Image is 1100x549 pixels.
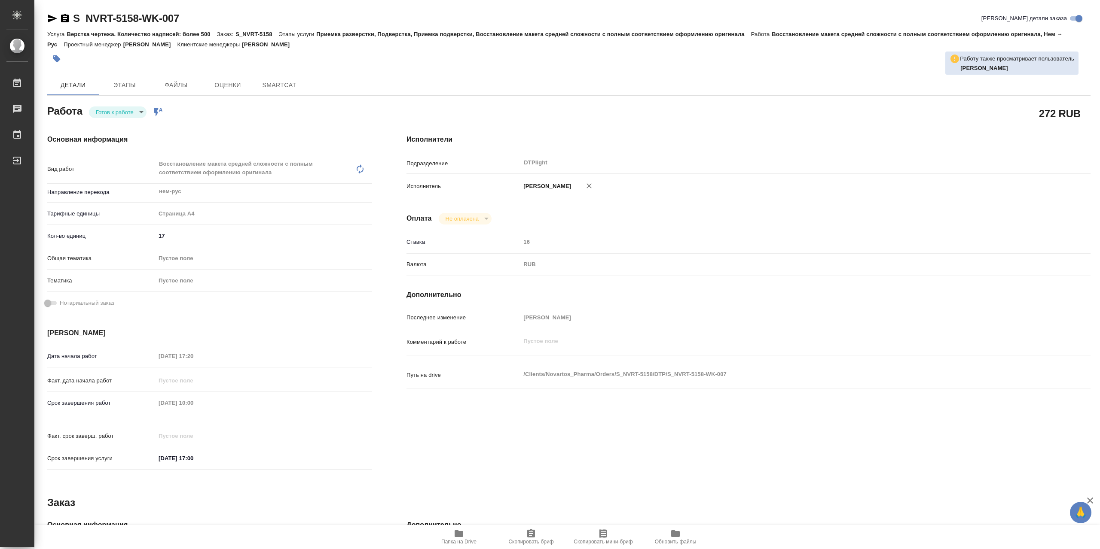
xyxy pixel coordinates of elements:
button: Обновить файлы [639,525,712,549]
button: Скопировать ссылку для ЯМессенджера [47,13,58,24]
span: Оценки [207,80,248,91]
span: Этапы [104,80,145,91]
span: Детали [52,80,94,91]
p: [PERSON_NAME] [123,41,177,48]
input: Пустое поле [156,374,231,387]
h2: Работа [47,103,82,118]
input: Пустое поле [156,350,231,362]
div: Пустое поле [156,273,372,288]
p: Верстка чертежа. Количество надписей: более 500 [67,31,217,37]
p: Срок завершения работ [47,399,156,407]
p: Клиентские менеджеры [177,41,242,48]
p: Комментарий к работе [406,338,520,346]
p: Тарифные единицы [47,209,156,218]
p: Факт. дата начала работ [47,376,156,385]
span: Нотариальный заказ [60,299,114,307]
h4: Дополнительно [406,290,1091,300]
p: Срок завершения услуги [47,454,156,463]
h2: Заказ [47,496,75,510]
input: Пустое поле [520,236,1033,248]
p: Факт. срок заверш. работ [47,432,156,440]
p: S_NVRT-5158 [235,31,278,37]
span: Папка на Drive [441,539,477,545]
div: RUB [520,257,1033,272]
h4: Основная информация [47,134,372,145]
span: Обновить файлы [655,539,697,545]
input: ✎ Введи что-нибудь [156,452,231,464]
button: Папка на Drive [423,525,495,549]
p: Вид работ [47,165,156,173]
p: Услуга [47,31,67,37]
input: Пустое поле [520,311,1033,324]
span: SmartCat [259,80,300,91]
p: Исполнитель [406,182,520,191]
h2: 272 RUB [1039,106,1081,121]
button: Скопировать ссылку [60,13,70,24]
button: Готов к работе [93,109,136,116]
div: Пустое поле [159,276,362,285]
div: Готов к работе [89,106,147,118]
div: Пустое поле [156,251,372,266]
input: Пустое поле [156,397,231,409]
b: [PERSON_NAME] [960,65,1008,71]
p: Проектный менеджер [64,41,123,48]
button: 🙏 [1070,502,1091,523]
button: Добавить тэг [47,49,66,68]
span: Файлы [156,80,197,91]
p: Работа [751,31,772,37]
p: Путь на drive [406,371,520,379]
input: Пустое поле [156,430,231,442]
p: Кол-во единиц [47,232,156,240]
a: S_NVRT-5158-WK-007 [73,12,179,24]
div: Готов к работе [439,213,492,224]
p: [PERSON_NAME] [520,182,571,191]
h4: Исполнители [406,134,1091,145]
p: Петрова Валерия [960,64,1074,73]
div: Страница А4 [156,206,372,221]
span: 🙏 [1073,504,1088,522]
button: Скопировать бриф [495,525,567,549]
p: Подразделение [406,159,520,168]
h4: Дополнительно [406,520,1091,530]
p: [PERSON_NAME] [242,41,296,48]
p: Общая тематика [47,254,156,263]
input: ✎ Введи что-нибудь [156,230,372,242]
span: Скопировать мини-бриф [574,539,632,545]
span: [PERSON_NAME] детали заказа [981,14,1067,23]
p: Ставка [406,238,520,246]
p: Этапы услуги [279,31,317,37]
button: Не оплачена [443,215,481,222]
p: Тематика [47,276,156,285]
p: Последнее изменение [406,313,520,322]
button: Скопировать мини-бриф [567,525,639,549]
h4: Оплата [406,213,432,224]
p: Приемка разверстки, Подверстка, Приемка подверстки, Восстановление макета средней сложности с пол... [316,31,751,37]
div: Пустое поле [159,254,362,263]
p: Валюта [406,260,520,269]
span: Скопировать бриф [508,539,553,545]
h4: [PERSON_NAME] [47,328,372,338]
p: Направление перевода [47,188,156,197]
h4: Основная информация [47,520,372,530]
textarea: /Clients/Novartos_Pharma/Orders/S_NVRT-5158/DTP/S_NVRT-5158-WK-007 [520,367,1033,382]
p: Дата начала работ [47,352,156,361]
button: Удалить исполнителя [580,176,599,195]
p: Работу также просматривает пользователь [960,55,1074,63]
p: Заказ: [217,31,235,37]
